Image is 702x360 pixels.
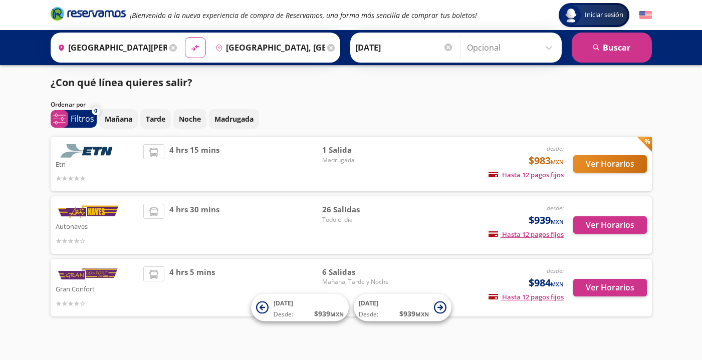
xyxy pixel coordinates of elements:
[56,144,121,158] img: Etn
[573,279,647,296] button: Ver Horarios
[322,156,392,165] span: Madrugada
[322,204,392,215] span: 26 Salidas
[169,144,219,184] span: 4 hrs 15 mins
[99,109,138,129] button: Mañana
[274,310,293,319] span: Desde:
[54,35,167,60] input: Buscar Origen
[354,294,451,321] button: [DATE]Desde:$939MXN
[489,170,564,179] span: Hasta 12 pagos fijos
[529,153,564,168] span: $983
[529,275,564,290] span: $984
[489,230,564,239] span: Hasta 12 pagos fijos
[211,35,325,60] input: Buscar Destino
[573,155,647,173] button: Ver Horarios
[56,158,139,170] p: Etn
[130,11,477,20] em: ¡Bienvenido a la nueva experiencia de compra de Reservamos, una forma más sencilla de comprar tus...
[56,220,139,232] p: Autonaves
[581,10,627,20] span: Iniciar sesión
[51,75,192,90] p: ¿Con qué línea quieres salir?
[314,308,344,319] span: $ 939
[274,299,293,307] span: [DATE]
[551,158,564,166] small: MXN
[51,110,97,128] button: 0Filtros
[94,107,97,115] span: 0
[415,310,429,318] small: MXN
[547,204,564,212] em: desde:
[547,266,564,275] em: desde:
[56,266,121,282] img: Gran Confort
[639,9,652,22] button: English
[547,144,564,153] em: desde:
[146,114,165,124] p: Tarde
[179,114,201,124] p: Noche
[173,109,206,129] button: Noche
[322,144,392,156] span: 1 Salida
[489,292,564,301] span: Hasta 12 pagos fijos
[71,113,94,125] p: Filtros
[529,213,564,228] span: $939
[359,310,378,319] span: Desde:
[251,294,349,321] button: [DATE]Desde:$939MXN
[169,266,215,309] span: 4 hrs 5 mins
[51,6,126,24] a: Brand Logo
[573,216,647,234] button: Ver Horarios
[51,100,86,109] p: Ordenar por
[359,299,378,307] span: [DATE]
[399,308,429,319] span: $ 939
[105,114,132,124] p: Mañana
[51,6,126,21] i: Brand Logo
[140,109,171,129] button: Tarde
[330,310,344,318] small: MXN
[209,109,259,129] button: Madrugada
[56,204,121,220] img: Autonaves
[355,35,453,60] input: Elegir Fecha
[467,35,557,60] input: Opcional
[56,282,139,294] p: Gran Confort
[551,218,564,225] small: MXN
[551,280,564,288] small: MXN
[169,204,219,246] span: 4 hrs 30 mins
[322,266,392,278] span: 6 Salidas
[214,114,254,124] p: Madrugada
[322,277,392,286] span: Mañana, Tarde y Noche
[322,215,392,224] span: Todo el día
[572,33,652,63] button: Buscar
